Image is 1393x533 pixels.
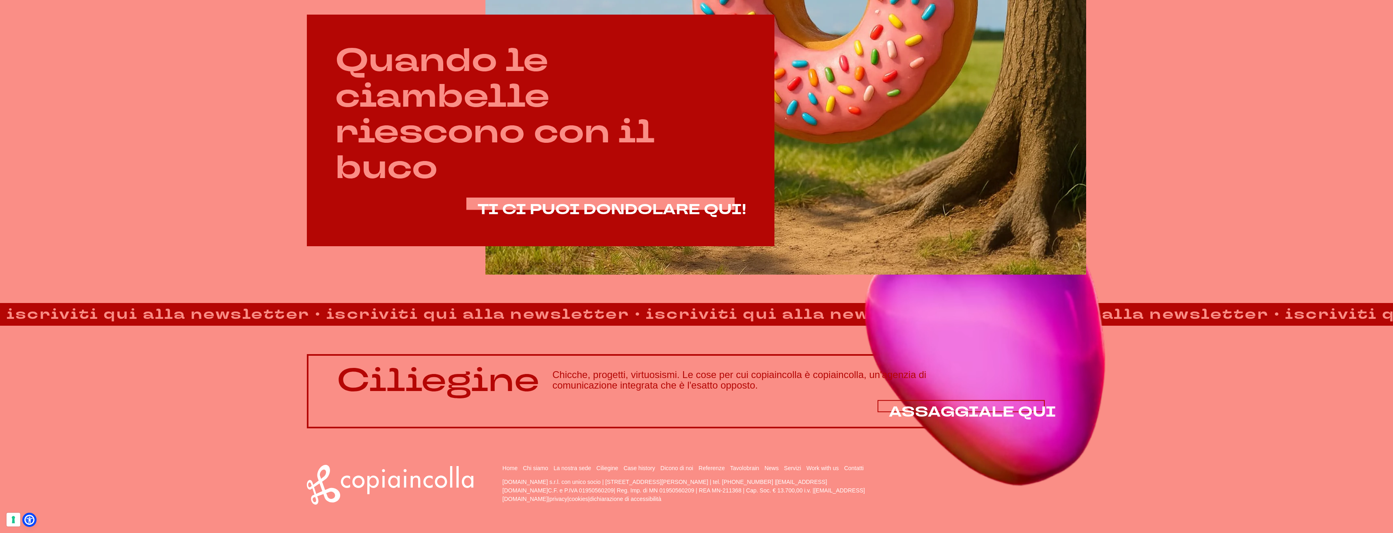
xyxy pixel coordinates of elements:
a: Referenze [699,465,725,471]
a: Ciliegine [596,465,618,471]
p: Ciliegine [337,362,539,398]
span: ASSAGGIALE QUI [889,402,1056,422]
a: Servizi [784,465,801,471]
a: Dicono di noi [660,465,693,471]
button: Le tue preferenze relative al consenso per le tecnologie di tracciamento [6,513,20,527]
a: Work with us [806,465,839,471]
p: [DOMAIN_NAME] s.r.l. con unico socio | [STREET_ADDRESS][PERSON_NAME] | tel. [PHONE_NUMBER] | C.F.... [502,478,877,503]
a: La nostra sede [554,465,591,471]
strong: iscriviti qui alla newsletter [639,304,956,325]
strong: iscriviti qui alla newsletter [959,304,1276,325]
a: Chi siamo [523,465,548,471]
a: [EMAIL_ADDRESS][DOMAIN_NAME] [502,479,827,494]
a: privacy [549,496,567,502]
a: Case history [623,465,655,471]
span: TI CI PUOI DONDOLARE QUI! [478,200,746,219]
a: News [764,465,778,471]
a: Contatti [844,465,864,471]
a: Tavolobrain [730,465,759,471]
a: Home [502,465,518,471]
a: cookies [569,496,588,502]
a: TI CI PUOI DONDOLARE QUI! [478,202,746,218]
h3: Chicche, progetti, virtuosismi. Le cose per cui copiaincolla è copiaincolla, un'agenzia di comuni... [552,370,1056,391]
h2: Quando le ciambelle riescono con il buco [335,43,746,186]
a: Open Accessibility Menu [24,515,35,525]
a: dichiarazione di accessibilità [590,496,662,502]
strong: iscriviti qui alla newsletter [320,304,636,325]
a: ASSAGGIALE QUI [889,404,1056,420]
a: [EMAIL_ADDRESS][DOMAIN_NAME] [502,487,865,502]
